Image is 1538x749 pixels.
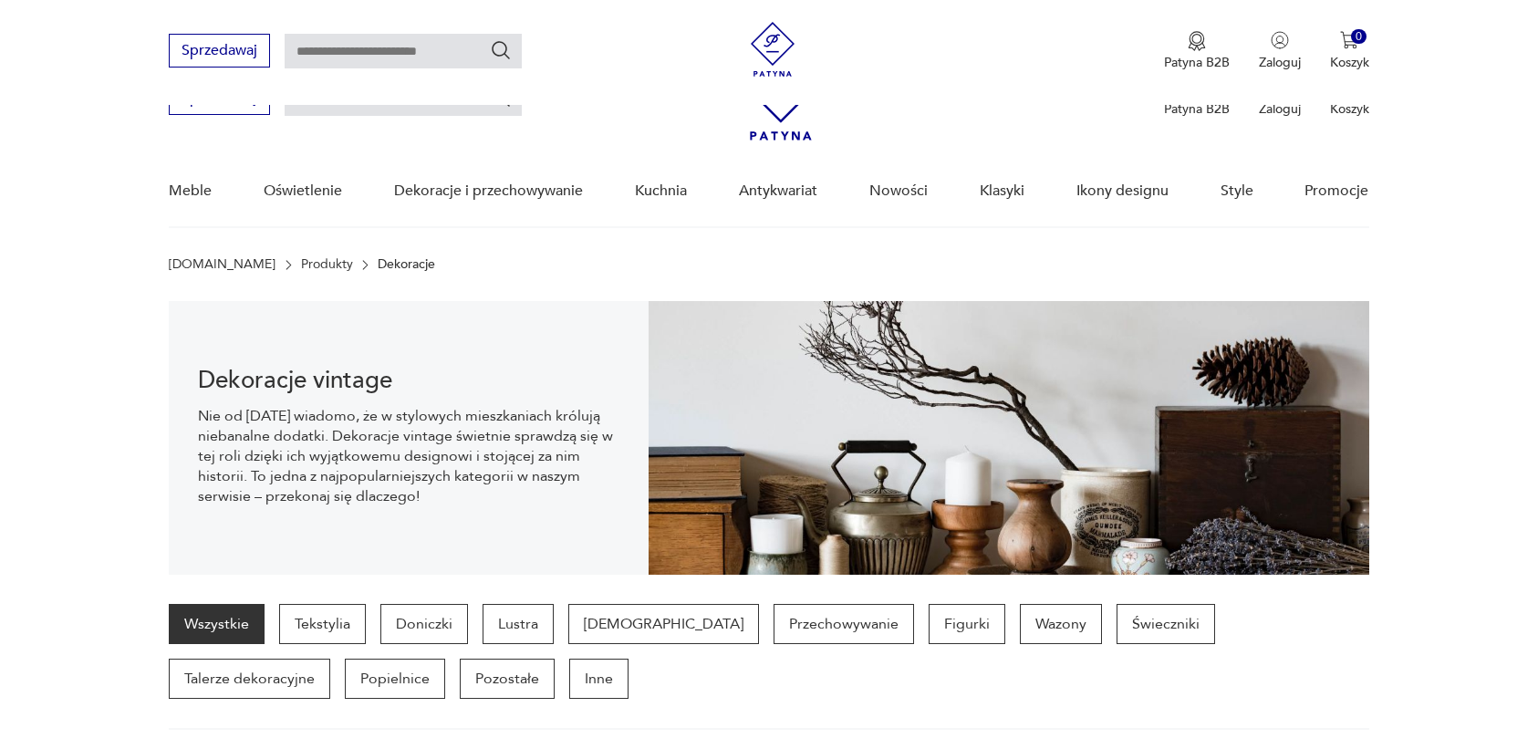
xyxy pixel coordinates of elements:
[301,257,353,272] a: Produkty
[169,257,275,272] a: [DOMAIN_NAME]
[1259,54,1301,71] p: Zaloguj
[198,369,619,391] h1: Dekoracje vintage
[1259,100,1301,118] p: Zaloguj
[483,604,554,644] a: Lustra
[869,156,928,226] a: Nowości
[1164,100,1230,118] p: Patyna B2B
[169,604,265,644] a: Wszystkie
[378,257,435,272] p: Dekoracje
[169,34,270,68] button: Sprzedawaj
[380,604,468,644] a: Doniczki
[1330,31,1369,71] button: 0Koszyk
[980,156,1024,226] a: Klasyki
[1259,31,1301,71] button: Zaloguj
[1188,31,1206,51] img: Ikona medalu
[1340,31,1358,49] img: Ikona koszyka
[1164,31,1230,71] a: Ikona medaluPatyna B2B
[1330,54,1369,71] p: Koszyk
[774,604,914,644] a: Przechowywanie
[1221,156,1253,226] a: Style
[169,46,270,58] a: Sprzedawaj
[394,156,583,226] a: Dekoracje i przechowywanie
[1117,604,1215,644] a: Świeczniki
[279,604,366,644] a: Tekstylia
[490,39,512,61] button: Szukaj
[1076,156,1169,226] a: Ikony designu
[198,406,619,506] p: Nie od [DATE] wiadomo, że w stylowych mieszkaniach królują niebanalne dodatki. Dekoracje vintage ...
[739,156,817,226] a: Antykwariat
[169,156,212,226] a: Meble
[569,659,629,699] a: Inne
[460,659,555,699] a: Pozostałe
[649,301,1368,575] img: 3afcf10f899f7d06865ab57bf94b2ac8.jpg
[1164,31,1230,71] button: Patyna B2B
[1271,31,1289,49] img: Ikonka użytkownika
[568,604,759,644] a: [DEMOGRAPHIC_DATA]
[345,659,445,699] a: Popielnice
[1020,604,1102,644] a: Wazony
[169,93,270,106] a: Sprzedawaj
[169,659,330,699] a: Talerze dekoracyjne
[1164,54,1230,71] p: Patyna B2B
[1351,29,1367,45] div: 0
[635,156,687,226] a: Kuchnia
[264,156,342,226] a: Oświetlenie
[1330,100,1369,118] p: Koszyk
[745,22,800,77] img: Patyna - sklep z meblami i dekoracjami vintage
[929,604,1005,644] a: Figurki
[1304,156,1368,226] a: Promocje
